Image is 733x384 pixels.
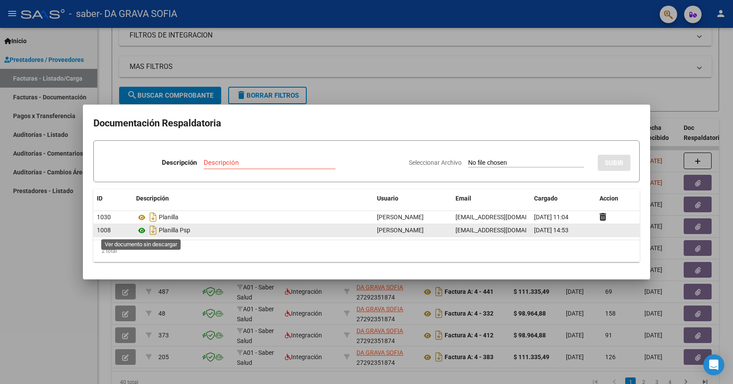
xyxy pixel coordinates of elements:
span: ID [97,195,103,202]
datatable-header-cell: Cargado [531,189,596,208]
span: Seleccionar Archivo [409,159,462,166]
p: Descripción [162,158,197,168]
span: [EMAIL_ADDRESS][DOMAIN_NAME] [456,227,552,234]
datatable-header-cell: Descripción [133,189,373,208]
span: [PERSON_NAME] [377,214,424,221]
span: 1030 [97,214,111,221]
datatable-header-cell: Usuario [373,189,452,208]
span: Email [456,195,471,202]
div: Planilla [136,210,370,224]
i: Descargar documento [147,223,159,237]
span: Descripción [136,195,169,202]
datatable-header-cell: ID [93,189,133,208]
div: 2 total [93,240,640,262]
span: Usuario [377,195,398,202]
div: Planilla Psp [136,223,370,237]
span: Accion [599,195,618,202]
span: [EMAIL_ADDRESS][DOMAIN_NAME] [456,214,552,221]
span: [DATE] 14:53 [534,227,569,234]
span: SUBIR [605,159,623,167]
datatable-header-cell: Accion [596,189,640,208]
span: 1008 [97,227,111,234]
span: Cargado [534,195,558,202]
div: Open Intercom Messenger [703,354,724,375]
span: [PERSON_NAME] [377,227,424,234]
span: [DATE] 11:04 [534,214,569,221]
h2: Documentación Respaldatoria [93,115,640,132]
i: Descargar documento [147,210,159,224]
button: SUBIR [598,155,630,171]
datatable-header-cell: Email [452,189,531,208]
